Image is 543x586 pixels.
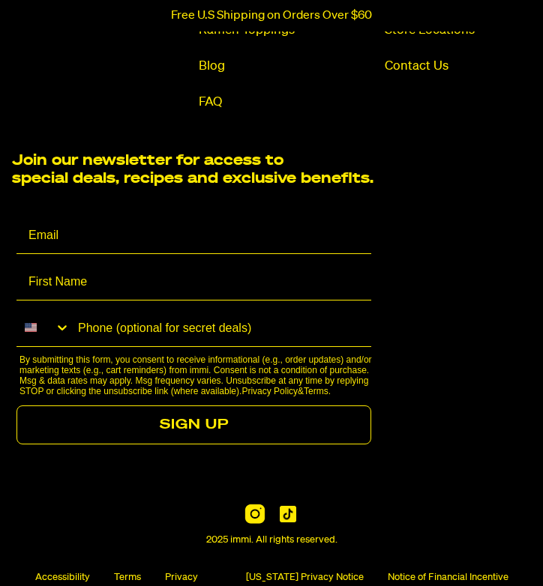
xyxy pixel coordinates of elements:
[199,94,345,111] a: FAQ
[70,309,371,346] input: Phone (optional for secret deals)
[245,504,265,524] img: Instagram
[206,534,337,546] p: 2025 immi. All rights reserved.
[114,572,141,584] a: Terms
[35,572,90,584] span: Accessibility
[16,309,70,345] button: Search Countries
[25,321,37,333] img: United States
[385,58,531,75] a: Contact Us
[19,354,376,396] p: By submitting this form, you consent to receive informational (e.g., order updates) and/or market...
[165,572,198,584] a: Privacy
[246,572,364,584] a: [US_STATE] Privacy Notice
[280,506,296,522] img: TikTok
[16,217,371,254] input: Email
[16,405,371,444] button: SIGN UP
[12,151,376,187] h2: Join our newsletter for access to special deals, recipes and exclusive benefits.
[16,263,371,300] input: First Name
[388,572,508,584] a: Notice of Financial Incentive
[241,386,298,396] a: Privacy Policy
[304,386,328,396] a: Terms
[171,9,372,22] p: Free U.S Shipping on Orders Over $60
[199,58,345,75] a: Blog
